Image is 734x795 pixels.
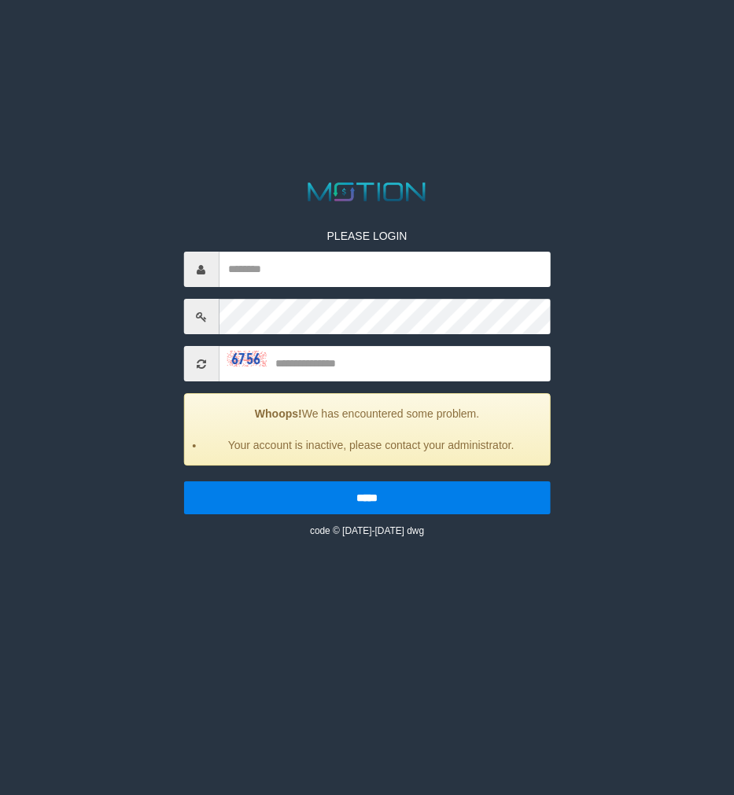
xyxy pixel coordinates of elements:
[183,393,551,466] div: We has encountered some problem.
[227,351,266,367] img: captcha
[310,525,424,536] small: code © [DATE]-[DATE] dwg
[183,228,551,244] p: PLEASE LOGIN
[255,407,302,420] strong: Whoops!
[303,179,431,204] img: MOTION_logo.png
[204,437,538,453] li: Your account is inactive, please contact your administrator.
